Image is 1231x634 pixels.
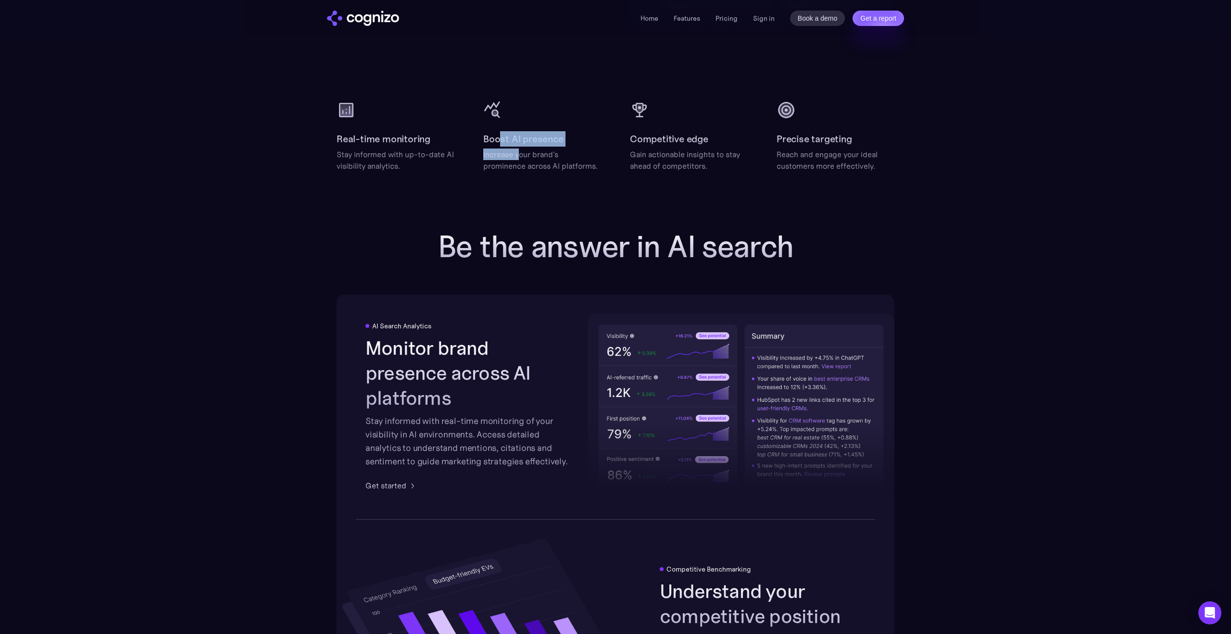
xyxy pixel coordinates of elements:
a: Sign in [753,12,775,24]
img: analytics icon [337,100,356,120]
h2: Precise targeting [777,131,852,147]
a: Features [674,14,700,23]
h2: Real-time monitoring [337,131,430,147]
a: home [327,11,399,26]
img: query stats icon [483,100,502,120]
div: Competitive Benchmarking [666,565,751,573]
h2: Boost AI presence [483,131,564,147]
img: AI visibility metrics performance insights [588,314,894,500]
a: Book a demo [790,11,845,26]
a: Get started [365,480,418,491]
h2: Competitive edge [630,131,708,147]
img: target icon [777,100,796,120]
div: Increase your brand's prominence across AI platforms. [483,149,601,172]
div: Stay informed with real-time monitoring of your visibility in AI environments. Access detailed an... [365,414,571,468]
a: Home [641,14,658,23]
a: Pricing [716,14,738,23]
div: Open Intercom Messenger [1198,601,1221,624]
h2: Monitor brand presence across AI platforms [365,336,571,410]
div: Gain actionable insights to stay ahead of competitors. [630,149,748,172]
h2: Understand your competitive position [660,579,866,629]
div: Stay informed with up-to-date AI visibility analytics. [337,149,454,172]
h2: Be the answer in AI search [423,229,808,264]
div: Reach and engage your ideal customers more effectively. [777,149,894,172]
img: cup icon [630,100,649,120]
img: cognizo logo [327,11,399,26]
div: AI Search Analytics [372,322,431,330]
a: Get a report [853,11,904,26]
div: Get started [365,480,406,491]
